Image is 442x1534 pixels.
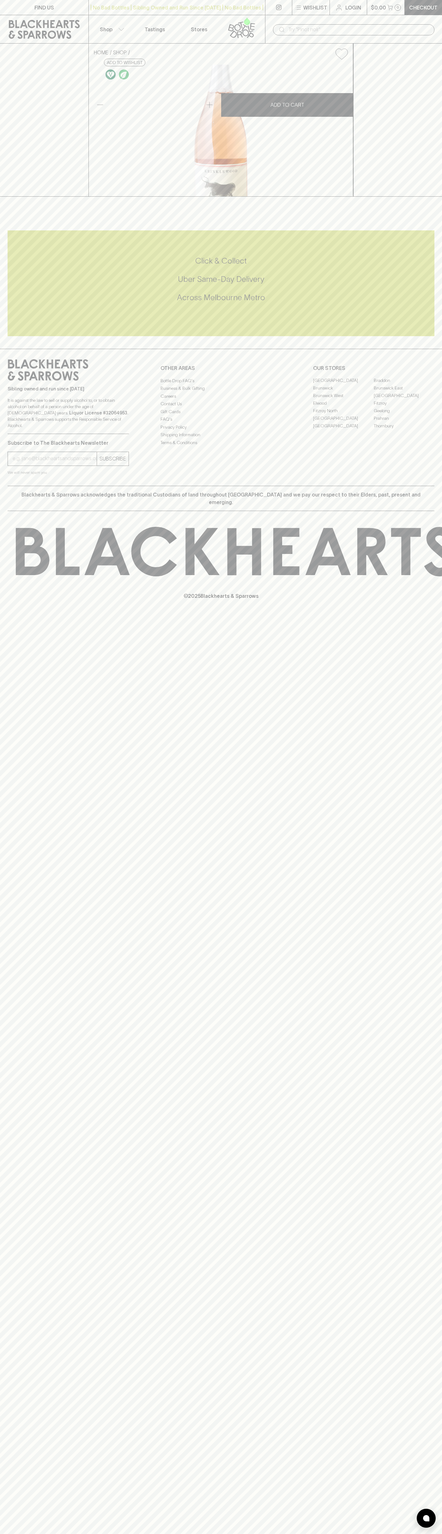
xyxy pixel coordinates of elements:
img: Vegan [106,69,116,80]
input: Try "Pinot noir" [288,25,429,35]
a: [GEOGRAPHIC_DATA] [374,392,434,400]
button: ADD TO CART [221,93,353,117]
p: Shop [100,26,112,33]
a: Careers [160,392,282,400]
img: 41974.png [89,65,353,196]
img: bubble-icon [423,1515,429,1521]
a: Made without the use of any animal products. [104,68,117,81]
a: Contact Us [160,400,282,408]
p: OTHER AREAS [160,364,282,372]
p: FIND US [34,4,54,11]
a: Prahran [374,415,434,422]
a: Shipping Information [160,431,282,439]
p: OUR STORES [313,364,434,372]
p: Checkout [409,4,438,11]
button: Add to wishlist [104,59,145,66]
strong: Liquor License #32064953 [69,410,127,415]
p: ADD TO CART [270,101,304,109]
p: Subscribe to The Blackhearts Newsletter [8,439,129,447]
button: SUBSCRIBE [97,452,129,466]
a: Fitzroy North [313,407,374,415]
p: Tastings [145,26,165,33]
p: Wishlist [303,4,327,11]
a: Geelong [374,407,434,415]
p: Login [345,4,361,11]
a: [GEOGRAPHIC_DATA] [313,377,374,384]
a: Brunswick [313,384,374,392]
a: Gift Cards [160,408,282,415]
a: Fitzroy [374,400,434,407]
a: Stores [177,15,221,43]
p: 0 [397,6,399,9]
button: Shop [89,15,133,43]
a: Tastings [133,15,177,43]
p: Blackhearts & Sparrows acknowledges the traditional Custodians of land throughout [GEOGRAPHIC_DAT... [12,491,430,506]
p: We will never spam you [8,469,129,476]
p: Stores [191,26,207,33]
button: Add to wishlist [333,46,350,62]
a: [GEOGRAPHIC_DATA] [313,422,374,430]
a: Privacy Policy [160,423,282,431]
p: $0.00 [371,4,386,11]
a: [GEOGRAPHIC_DATA] [313,415,374,422]
div: Call to action block [8,230,434,336]
h5: Across Melbourne Metro [8,292,434,303]
p: It is against the law to sell or supply alcohol to, or to obtain alcohol on behalf of a person un... [8,397,129,429]
a: Brunswick East [374,384,434,392]
a: SHOP [113,50,127,55]
a: Terms & Conditions [160,439,282,446]
input: e.g. jane@blackheartsandsparrows.com.au [13,454,97,464]
h5: Uber Same-Day Delivery [8,274,434,284]
a: Braddon [374,377,434,384]
a: Thornbury [374,422,434,430]
a: Business & Bulk Gifting [160,385,282,392]
a: Bottle Drop FAQ's [160,377,282,384]
a: FAQ's [160,416,282,423]
a: Organic [117,68,130,81]
img: Organic [119,69,129,80]
a: Brunswick West [313,392,374,400]
a: HOME [94,50,108,55]
h5: Click & Collect [8,256,434,266]
p: Sibling owned and run since [DATE] [8,386,129,392]
p: SUBSCRIBE [100,455,126,462]
a: Elwood [313,400,374,407]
